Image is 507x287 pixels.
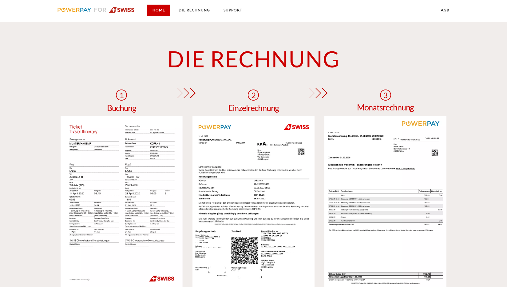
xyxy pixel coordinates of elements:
h4: Buchung [107,104,136,112]
a: agb [436,5,455,16]
h1: DIE RECHNUNG [56,45,451,73]
div: 2 [248,90,259,101]
h4: Monatsrechnung [357,103,414,111]
div: 3 [380,90,391,101]
h4: Einzelrechnung [228,104,279,112]
img: pfeil-swiss.png [175,88,196,98]
img: pfeil-swiss.png [307,88,328,98]
a: Home [147,5,170,16]
a: SUPPORT [218,5,248,16]
a: DIE RECHNUNG [173,5,215,16]
div: 1 [116,90,127,101]
img: logo-swiss.svg [57,7,135,13]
